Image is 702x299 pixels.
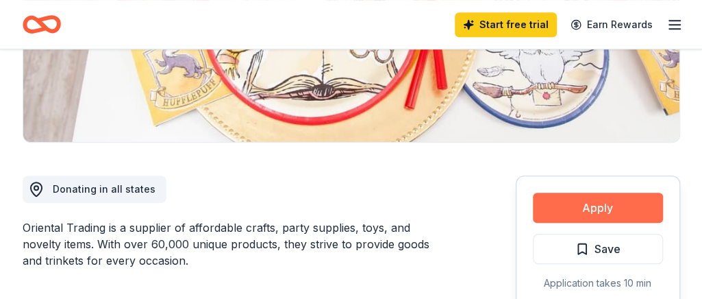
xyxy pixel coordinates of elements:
button: Save [533,234,663,264]
span: Save [594,240,620,258]
a: Start free trial [455,12,557,37]
a: Home [23,8,61,40]
div: Application takes 10 min [533,275,663,291]
button: Apply [533,193,663,223]
span: Donating in all states [53,183,155,195]
div: Oriental Trading is a supplier of affordable crafts, party supplies, toys, and novelty items. Wit... [23,219,450,269]
a: Earn Rewards [562,12,661,37]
